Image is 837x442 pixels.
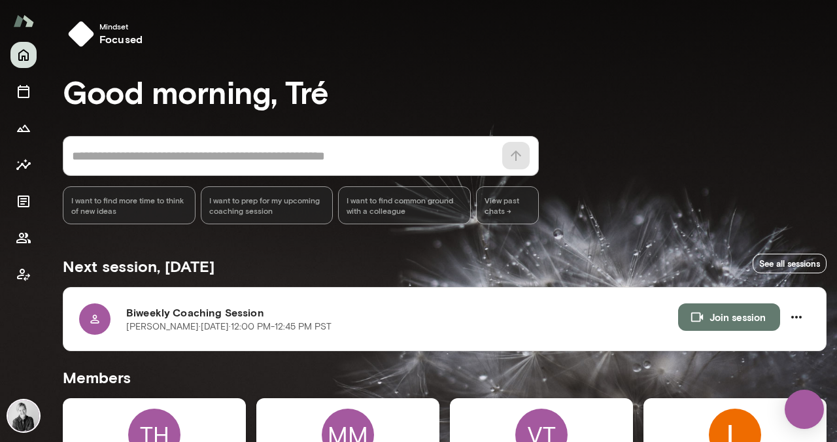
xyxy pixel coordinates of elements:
[10,152,37,178] button: Insights
[99,31,143,47] h6: focused
[126,320,332,333] p: [PERSON_NAME] · [DATE] · 12:00 PM-12:45 PM PST
[678,303,780,331] button: Join session
[10,262,37,288] button: Client app
[201,186,333,224] div: I want to prep for my upcoming coaching session
[10,78,37,105] button: Sessions
[63,256,214,277] h5: Next session, [DATE]
[63,16,153,52] button: Mindsetfocused
[71,195,187,216] span: I want to find more time to think of new ideas
[338,186,471,224] div: I want to find common ground with a colleague
[476,186,539,224] span: View past chats ->
[10,188,37,214] button: Documents
[63,73,827,110] h3: Good morning, Tré
[8,400,39,432] img: Tré Wright
[10,42,37,68] button: Home
[347,195,462,216] span: I want to find common ground with a colleague
[99,21,143,31] span: Mindset
[68,21,94,47] img: mindset
[10,225,37,251] button: Members
[126,305,678,320] h6: Biweekly Coaching Session
[753,254,827,274] a: See all sessions
[63,367,827,388] h5: Members
[13,8,34,33] img: Mento
[209,195,325,216] span: I want to prep for my upcoming coaching session
[10,115,37,141] button: Growth Plan
[63,186,196,224] div: I want to find more time to think of new ideas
